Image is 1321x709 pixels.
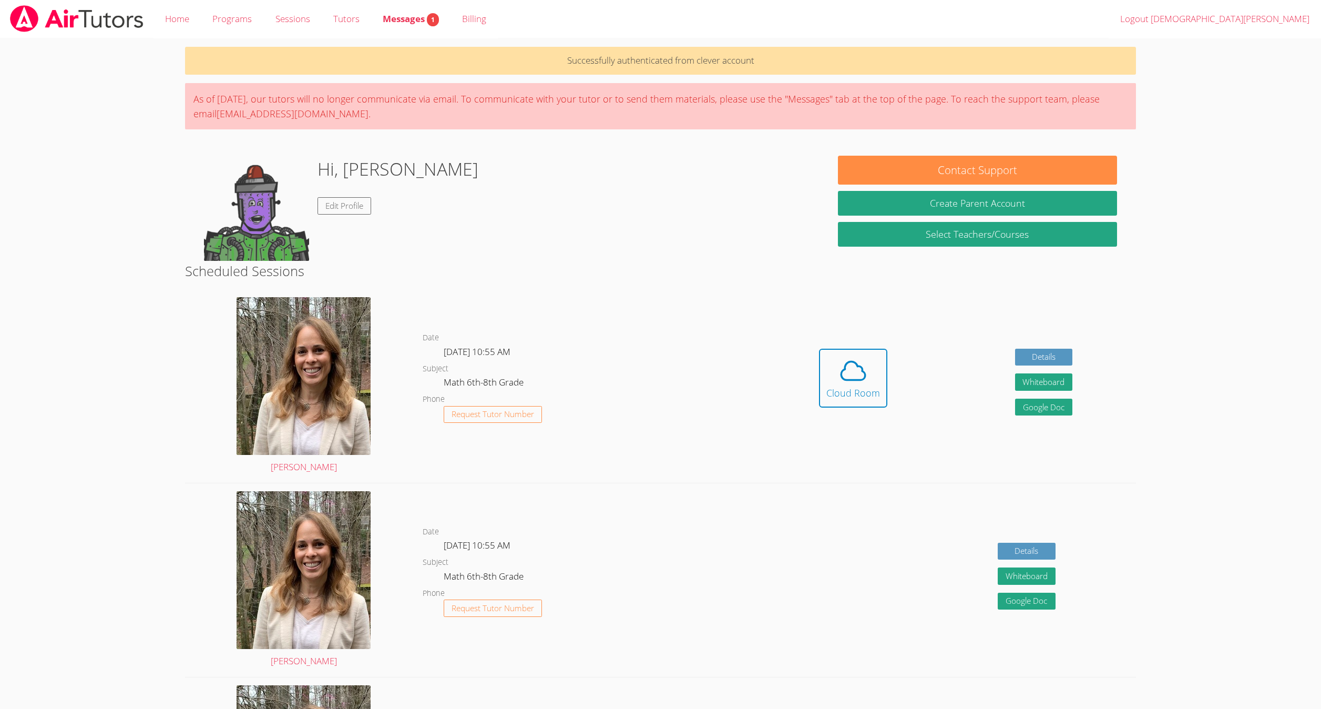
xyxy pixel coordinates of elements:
[185,47,1136,75] p: Successfully authenticated from clever account
[1015,399,1073,416] a: Google Doc
[423,393,445,406] dt: Phone
[318,197,371,215] a: Edit Profile
[452,410,534,418] span: Request Tutor Number
[9,5,145,32] img: airtutors_banner-c4298cdbf04f3fff15de1276eac7730deb9818008684d7c2e4769d2f7ddbe033.png
[237,491,371,649] img: avatar.png
[838,156,1117,185] button: Contact Support
[998,568,1056,585] button: Whiteboard
[998,543,1056,560] a: Details
[444,600,542,617] button: Request Tutor Number
[423,556,448,569] dt: Subject
[185,261,1136,281] h2: Scheduled Sessions
[444,346,510,358] span: [DATE] 10:55 AM
[423,587,445,600] dt: Phone
[318,156,478,183] h1: Hi, [PERSON_NAME]
[237,491,371,669] a: [PERSON_NAME]
[838,191,1117,216] button: Create Parent Account
[185,83,1136,129] div: As of [DATE], our tutors will no longer communicate via email. To communicate with your tutor or ...
[383,13,439,25] span: Messages
[819,349,887,408] button: Cloud Room
[444,569,526,587] dd: Math 6th-8th Grade
[998,593,1056,610] a: Google Doc
[204,156,309,261] img: default.png
[838,222,1117,247] a: Select Teachers/Courses
[423,525,439,539] dt: Date
[427,13,439,26] span: 1
[423,362,448,376] dt: Subject
[1015,373,1073,391] button: Whiteboard
[1015,349,1073,366] a: Details
[237,297,371,475] a: [PERSON_NAME]
[452,604,534,612] span: Request Tutor Number
[423,331,439,345] dt: Date
[826,386,880,400] div: Cloud Room
[444,375,526,393] dd: Math 6th-8th Grade
[237,297,371,455] img: avatar.png
[444,406,542,423] button: Request Tutor Number
[444,539,510,551] span: [DATE] 10:55 AM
